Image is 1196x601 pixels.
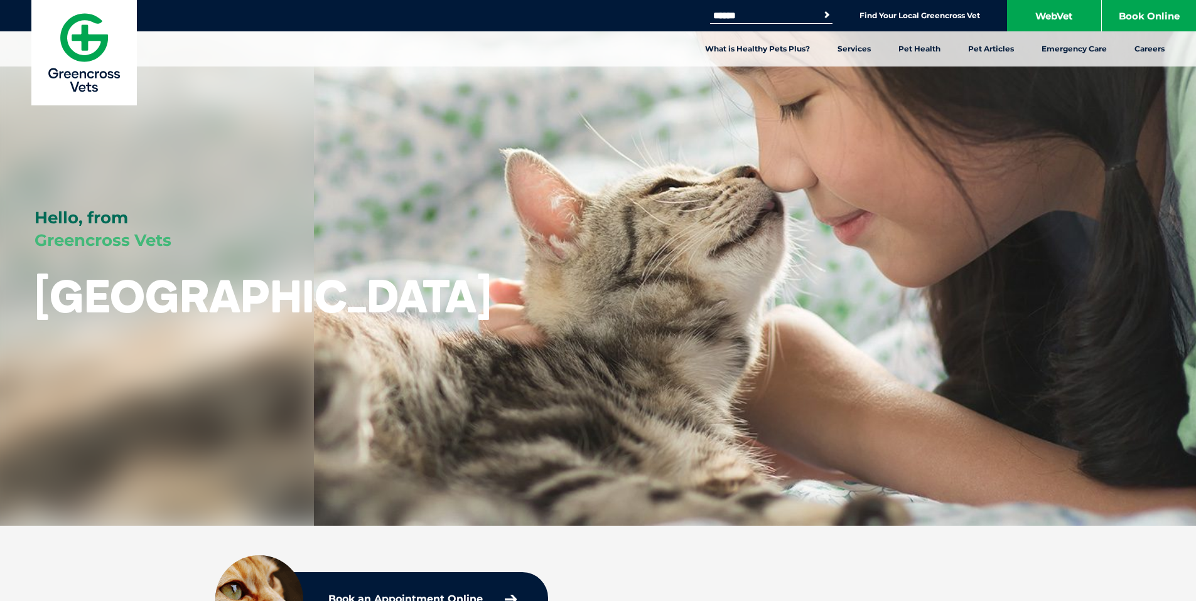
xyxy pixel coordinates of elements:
[821,9,833,21] button: Search
[885,31,954,66] a: Pet Health
[691,31,824,66] a: What is Healthy Pets Plus?
[35,271,492,321] h1: [GEOGRAPHIC_DATA]
[859,11,980,21] a: Find Your Local Greencross Vet
[1121,31,1178,66] a: Careers
[1028,31,1121,66] a: Emergency Care
[824,31,885,66] a: Services
[35,208,128,228] span: Hello, from
[954,31,1028,66] a: Pet Articles
[35,230,171,250] span: Greencross Vets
